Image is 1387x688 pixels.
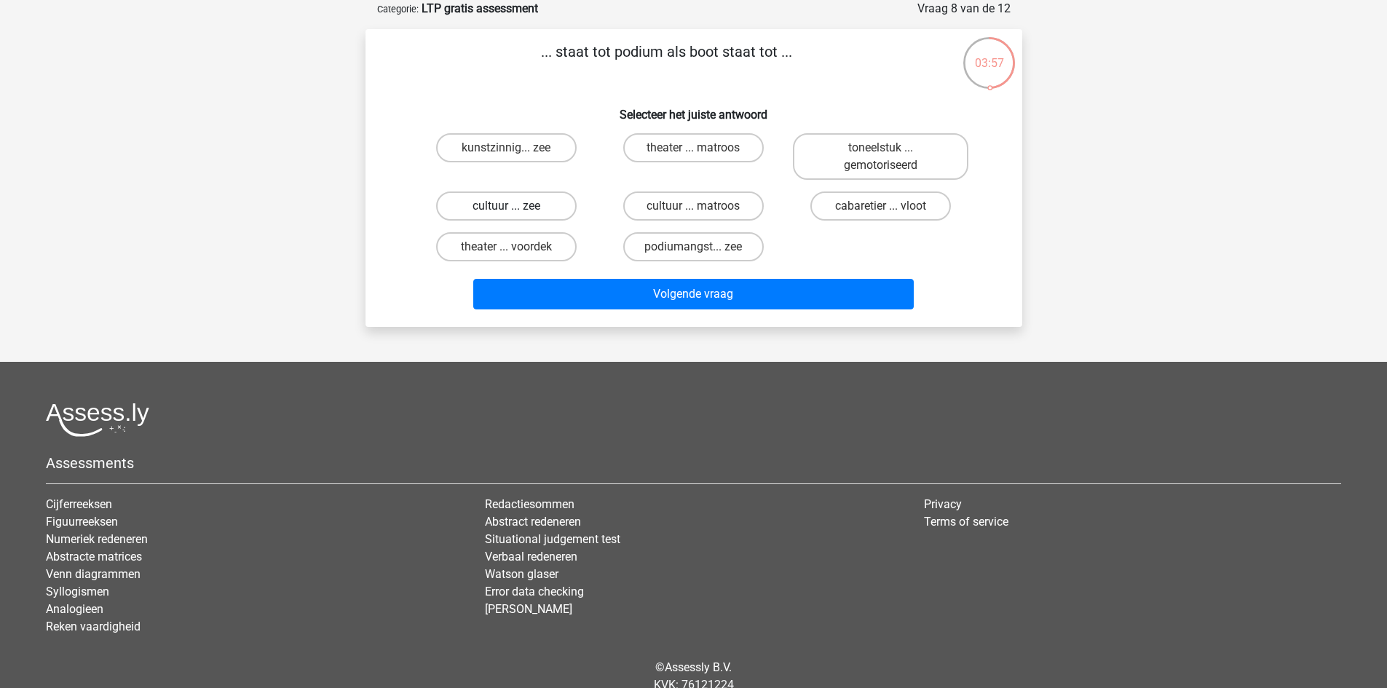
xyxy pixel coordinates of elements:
[665,660,732,674] a: Assessly B.V.
[485,497,574,511] a: Redactiesommen
[810,191,951,221] label: cabaretier ... vloot
[793,133,968,180] label: toneelstuk ... gemotoriseerd
[485,602,572,616] a: [PERSON_NAME]
[377,4,419,15] small: Categorie:
[485,550,577,564] a: Verbaal redeneren
[46,620,141,633] a: Reken vaardigheid
[436,191,577,221] label: cultuur ... zee
[485,532,620,546] a: Situational judgement test
[46,567,141,581] a: Venn diagrammen
[485,567,558,581] a: Watson glaser
[422,1,538,15] strong: LTP gratis assessment
[46,403,149,437] img: Assessly logo
[46,585,109,598] a: Syllogismen
[389,41,944,84] p: ... staat tot podium als boot staat tot ...
[962,36,1016,72] div: 03:57
[485,585,584,598] a: Error data checking
[46,602,103,616] a: Analogieen
[436,133,577,162] label: kunstzinnig... zee
[623,191,764,221] label: cultuur ... matroos
[46,550,142,564] a: Abstracte matrices
[924,515,1008,529] a: Terms of service
[436,232,577,261] label: theater ... voordek
[473,279,914,309] button: Volgende vraag
[485,515,581,529] a: Abstract redeneren
[46,454,1341,472] h5: Assessments
[389,96,999,122] h6: Selecteer het juiste antwoord
[46,515,118,529] a: Figuurreeksen
[46,532,148,546] a: Numeriek redeneren
[924,497,962,511] a: Privacy
[623,232,764,261] label: podiumangst... zee
[623,133,764,162] label: theater ... matroos
[46,497,112,511] a: Cijferreeksen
